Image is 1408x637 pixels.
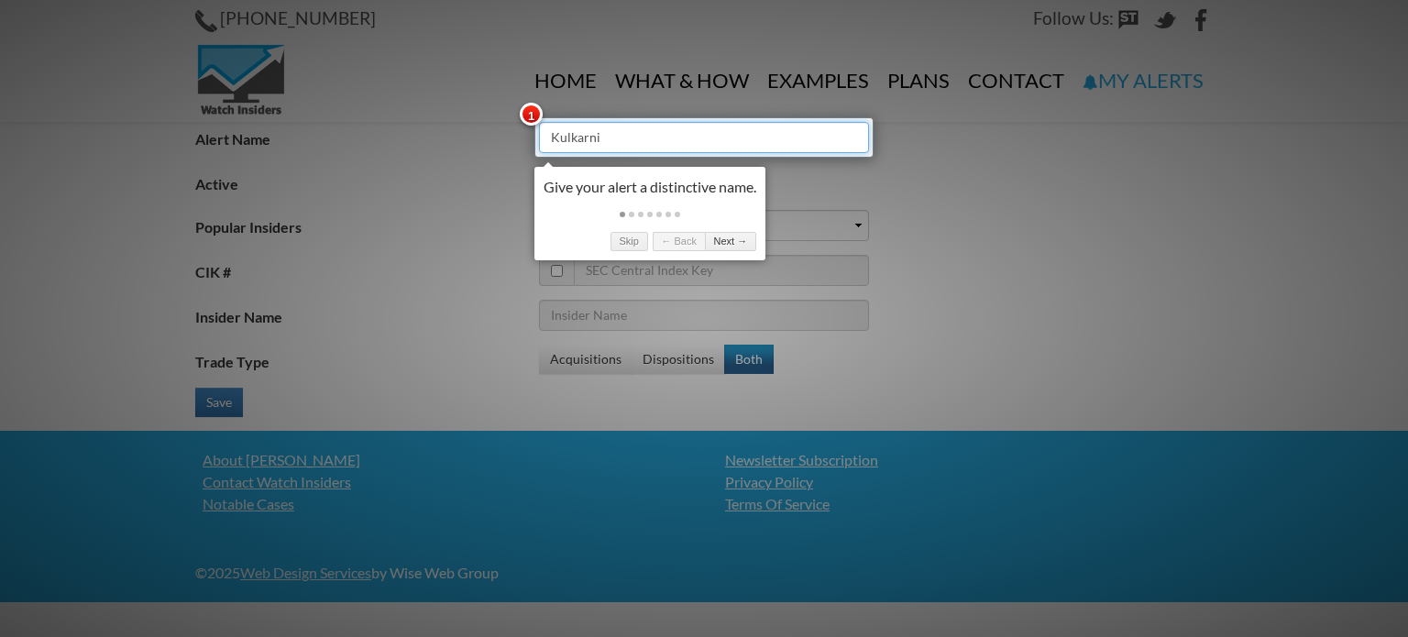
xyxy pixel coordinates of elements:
div: Give your alert a distinctive name. [544,176,756,198]
span: 1 [520,103,543,126]
input: Alert Name [539,122,869,153]
a: Skip [610,232,648,251]
a: Next → [705,232,756,251]
a: ← Back [653,232,705,251]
